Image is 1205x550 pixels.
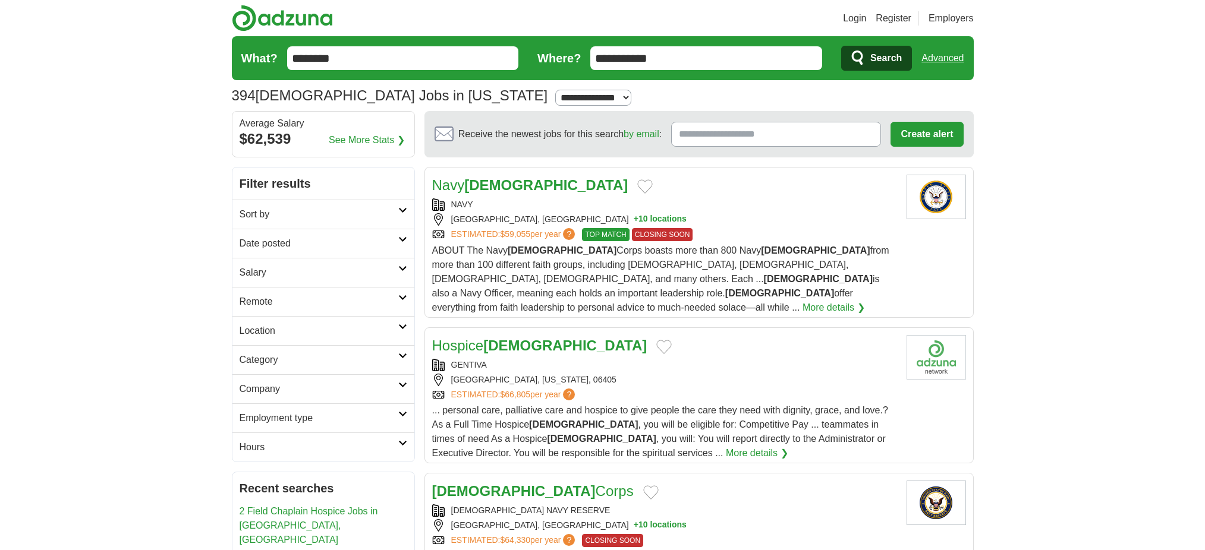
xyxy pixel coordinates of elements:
h2: Category [240,353,398,367]
button: +10 locations [634,519,687,532]
strong: [DEMOGRAPHIC_DATA] [761,245,870,255]
span: $66,805 [500,390,530,399]
a: Employers [929,11,974,26]
span: Receive the newest jobs for this search : [458,127,662,141]
a: [DEMOGRAPHIC_DATA]Corps [432,483,634,499]
img: US Navy Reserve logo [907,481,966,525]
span: + [634,519,638,532]
a: See More Stats ❯ [329,133,405,147]
h2: Hours [240,440,398,454]
img: U.S. Navy logo [907,175,966,219]
a: Category [232,345,414,374]
a: Advanced [921,46,964,70]
button: Add to favorite jobs [656,340,672,354]
a: by email [624,129,659,139]
h2: Location [240,324,398,338]
h2: Remote [240,295,398,309]
span: + [634,213,638,226]
strong: [DEMOGRAPHIC_DATA] [725,288,834,298]
a: Location [232,316,414,345]
label: Where? [537,49,581,67]
span: $59,055 [500,229,530,239]
strong: [DEMOGRAPHIC_DATA] [547,434,656,444]
button: Search [841,46,912,71]
a: Navy[DEMOGRAPHIC_DATA] [432,177,628,193]
span: CLOSING SOON [632,228,693,241]
span: ? [563,388,575,400]
button: +10 locations [634,213,687,226]
a: Hours [232,432,414,462]
strong: [DEMOGRAPHIC_DATA] [508,245,616,255]
button: Add to favorite jobs [637,179,653,194]
span: Search [870,46,902,70]
strong: [DEMOGRAPHIC_DATA] [529,419,638,429]
strong: [DEMOGRAPHIC_DATA] [483,337,647,353]
span: ABOUT The Navy Corps boasts more than 800 Navy from more than 100 different faith groups, includi... [432,245,889,312]
a: Date posted [232,229,414,258]
a: NAVY [451,200,473,209]
h2: Sort by [240,207,398,222]
span: ? [563,534,575,546]
a: ESTIMATED:$59,055per year? [451,228,578,241]
a: ESTIMATED:$64,330per year? [451,534,578,547]
div: [GEOGRAPHIC_DATA], [US_STATE], 06405 [432,374,897,386]
button: Create alert [891,122,963,147]
span: ... personal care, palliative care and hospice to give people the care they need with dignity, gr... [432,405,888,458]
div: $62,539 [240,128,407,150]
div: [GEOGRAPHIC_DATA], [GEOGRAPHIC_DATA] [432,213,897,226]
span: 394 [232,85,256,106]
strong: [DEMOGRAPHIC_DATA] [764,274,873,284]
a: [DEMOGRAPHIC_DATA] NAVY RESERVE [451,505,611,515]
img: Adzuna logo [232,5,333,31]
h1: [DEMOGRAPHIC_DATA] Jobs in [US_STATE] [232,87,548,103]
h2: Date posted [240,236,398,251]
button: Add to favorite jobs [643,485,659,500]
label: What? [241,49,278,67]
h2: Filter results [232,167,414,200]
div: Average Salary [240,119,407,128]
span: ? [563,228,575,240]
strong: [DEMOGRAPHIC_DATA] [464,177,628,193]
a: Sort by [232,200,414,229]
a: Register [876,11,911,26]
div: GENTIVA [432,359,897,371]
h2: Recent searches [240,479,407,497]
a: Employment type [232,403,414,432]
a: ESTIMATED:$66,805per year? [451,388,578,401]
a: Login [843,11,866,26]
a: More details ❯ [726,446,788,460]
div: [GEOGRAPHIC_DATA], [GEOGRAPHIC_DATA] [432,519,897,532]
span: CLOSING SOON [582,534,643,547]
img: Company logo [907,335,966,380]
a: Salary [232,258,414,287]
h2: Employment type [240,411,398,425]
h2: Salary [240,265,398,280]
a: Company [232,374,414,403]
span: $64,330 [500,535,530,545]
h2: Company [240,382,398,396]
strong: [DEMOGRAPHIC_DATA] [432,483,596,499]
a: More details ❯ [803,301,865,315]
a: 2 Field Chaplain Hospice Jobs in [GEOGRAPHIC_DATA], [GEOGRAPHIC_DATA] [240,506,378,545]
span: TOP MATCH [582,228,629,241]
a: Remote [232,287,414,316]
a: Hospice[DEMOGRAPHIC_DATA] [432,337,647,353]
